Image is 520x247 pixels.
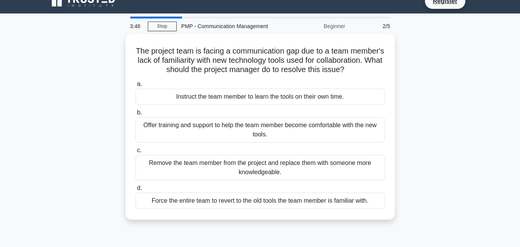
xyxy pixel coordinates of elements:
span: a. [137,81,142,87]
span: d. [137,185,142,191]
a: Stop [148,22,177,31]
div: 2/5 [350,18,395,34]
div: Offer training and support to help the team member become comfortable with the new tools. [135,117,385,143]
div: Beginner [283,18,350,34]
div: Instruct the team member to learn the tools on their own time. [135,89,385,105]
div: Force the entire team to revert to the old tools the team member is familiar with. [135,193,385,209]
div: Remove the team member from the project and replace them with someone more knowledgeable. [135,155,385,180]
div: PMP - Communication Management [177,18,283,34]
span: b. [137,109,142,116]
div: 3:46 [125,18,148,34]
h5: The project team is facing a communication gap due to a team member's lack of familiarity with ne... [135,46,386,75]
span: c. [137,147,142,153]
